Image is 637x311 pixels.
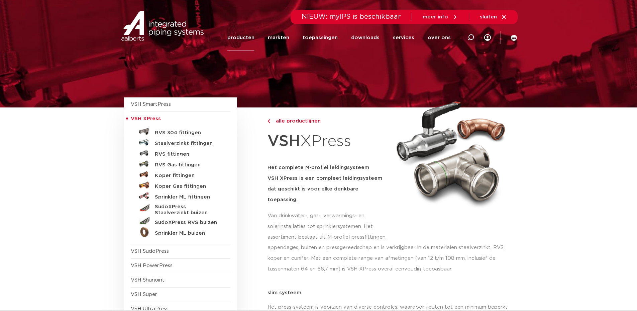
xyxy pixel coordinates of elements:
a: Staalverzinkt fittingen [131,137,230,148]
h5: Staalverzinkt fittingen [155,141,221,147]
h5: RVS 304 fittingen [155,130,221,136]
p: Van drinkwater-, gas-, verwarmings- en solarinstallaties tot sprinklersystemen. Het assortiment b... [268,211,389,243]
a: VSH SudoPress [131,249,169,254]
a: markten [268,24,289,51]
strong: VSH [268,134,300,149]
p: appendages, buizen en pressgereedschap en is verkrijgbaar in de materialen staalverzinkt, RVS, ko... [268,242,513,275]
h5: Het complete M-profiel leidingsysteem VSH XPress is een compleet leidingsysteem dat geschikt is v... [268,162,389,205]
h5: SudoXPress Staalverzinkt buizen [155,204,221,216]
h5: SudoXPress RVS buizen [155,220,221,226]
h5: Sprinkler ML buizen [155,230,221,236]
span: sluiten [480,14,497,19]
a: RVS Gas fittingen [131,158,230,169]
a: over ons [428,24,451,51]
h5: Koper fittingen [155,173,221,179]
a: Sprinkler ML fittingen [131,190,230,201]
h1: XPress [268,129,389,154]
div: my IPS [484,24,491,51]
span: meer info [423,14,448,19]
a: SudoXPress RVS buizen [131,216,230,227]
a: sluiten [480,14,507,20]
a: VSH SmartPress [131,102,171,107]
h5: Sprinkler ML fittingen [155,194,221,200]
a: producten [227,24,254,51]
span: VSH XPress [131,116,161,121]
a: RVS 304 fittingen [131,126,230,137]
img: chevron-right.svg [268,119,270,124]
h5: RVS Gas fittingen [155,162,221,168]
h5: RVS fittingen [155,151,221,157]
a: alle productlijnen [268,117,389,125]
a: Sprinkler ML buizen [131,227,230,237]
a: meer info [423,14,458,20]
a: SudoXPress Staalverzinkt buizen [131,201,230,216]
span: NIEUW: myIPS is beschikbaar [302,13,401,20]
h5: Koper Gas fittingen [155,183,221,189]
a: VSH Shurjoint [131,278,165,283]
a: services [393,24,414,51]
a: Koper fittingen [131,169,230,180]
a: RVS fittingen [131,148,230,158]
a: VSH PowerPress [131,263,173,268]
span: alle productlijnen [272,119,321,124]
p: slim systeem [268,290,513,295]
nav: Menu [227,24,451,51]
a: VSH Super [131,292,157,297]
a: Koper Gas fittingen [131,180,230,190]
a: downloads [351,24,380,51]
a: toepassingen [303,24,338,51]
